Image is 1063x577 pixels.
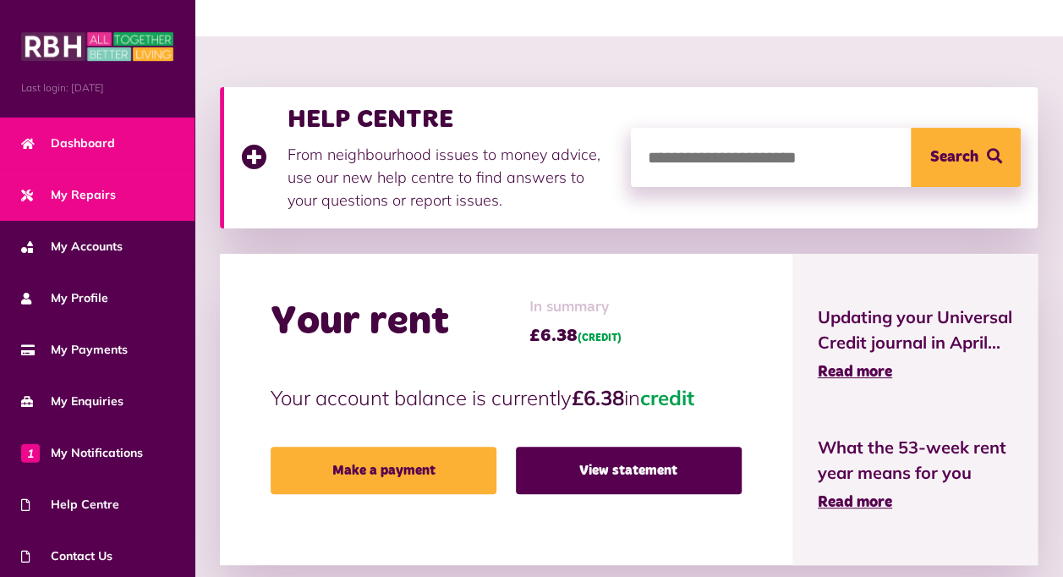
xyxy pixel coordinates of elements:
span: (CREDIT) [578,333,622,343]
span: My Payments [21,341,128,359]
span: My Enquiries [21,393,123,410]
span: Contact Us [21,547,112,565]
span: In summary [529,296,622,319]
span: Read more [818,365,892,380]
span: My Accounts [21,238,123,256]
span: Last login: [DATE] [21,80,173,96]
a: Updating your Universal Credit journal in April... Read more [818,305,1012,384]
strong: £6.38 [572,385,624,410]
a: What the 53-week rent year means for you Read more [818,435,1012,514]
p: Your account balance is currently in [271,382,742,413]
span: £6.38 [529,323,622,349]
span: Updating your Universal Credit journal in April... [818,305,1012,355]
span: What the 53-week rent year means for you [818,435,1012,486]
span: My Notifications [21,444,143,462]
span: Help Centre [21,496,119,514]
span: My Repairs [21,186,116,204]
a: Make a payment [271,447,496,494]
span: 1 [21,443,40,462]
button: Search [911,128,1021,187]
span: Dashboard [21,135,115,152]
a: View statement [516,447,742,494]
h2: Your rent [271,298,449,347]
span: My Profile [21,289,108,307]
h3: HELP CENTRE [288,104,614,135]
span: credit [640,385,694,410]
img: MyRBH [21,30,173,63]
span: Read more [818,495,892,510]
span: Search [930,128,978,187]
p: From neighbourhood issues to money advice, use our new help centre to find answers to your questi... [288,143,614,212]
